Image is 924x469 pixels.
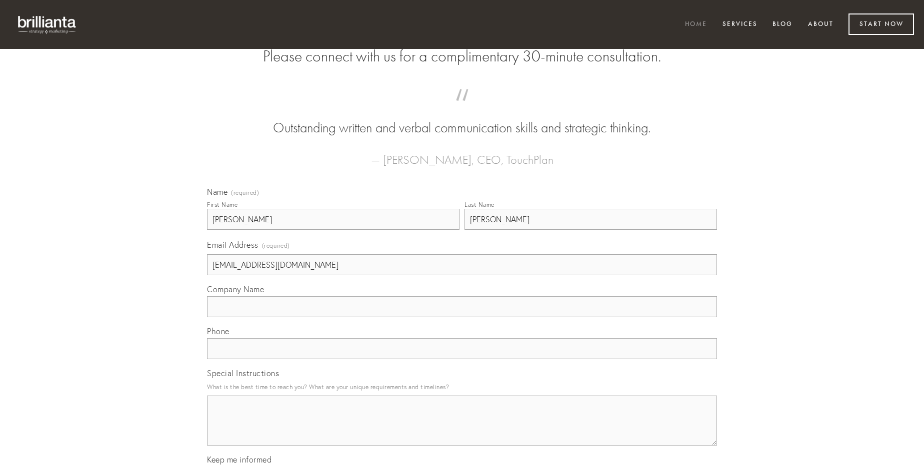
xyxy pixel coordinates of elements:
[207,326,229,336] span: Phone
[223,99,701,118] span: “
[207,201,237,208] div: First Name
[207,187,227,197] span: Name
[223,99,701,138] blockquote: Outstanding written and verbal communication skills and strategic thinking.
[207,47,717,66] h2: Please connect with us for a complimentary 30-minute consultation.
[10,10,85,39] img: brillianta - research, strategy, marketing
[801,16,840,33] a: About
[207,368,279,378] span: Special Instructions
[207,240,258,250] span: Email Address
[207,380,717,394] p: What is the best time to reach you? What are your unique requirements and timelines?
[464,201,494,208] div: Last Name
[223,138,701,170] figcaption: — [PERSON_NAME], CEO, TouchPlan
[766,16,799,33] a: Blog
[262,239,290,252] span: (required)
[716,16,764,33] a: Services
[848,13,914,35] a: Start Now
[231,190,259,196] span: (required)
[678,16,713,33] a: Home
[207,455,271,465] span: Keep me informed
[207,284,264,294] span: Company Name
